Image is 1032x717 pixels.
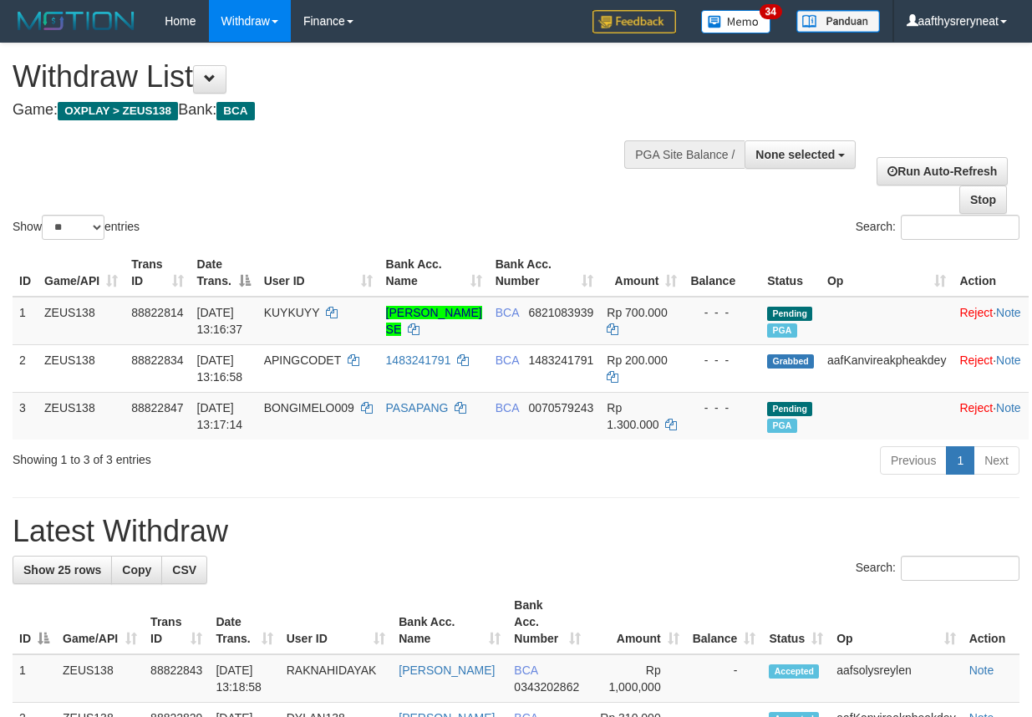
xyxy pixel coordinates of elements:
td: 2 [13,344,38,392]
td: aafsolysreylen [830,654,962,703]
a: PASAPANG [386,401,449,414]
td: RAKNAHIDAYAK [280,654,393,703]
span: BONGIMELO009 [264,401,354,414]
span: Copy [122,563,151,577]
span: Pending [767,307,812,321]
th: Trans ID: activate to sort column ascending [125,249,190,297]
select: Showentries [42,215,104,240]
button: None selected [745,140,856,169]
img: Button%20Memo.svg [701,10,771,33]
input: Search: [901,556,1019,581]
a: Stop [959,186,1007,214]
th: Bank Acc. Number: activate to sort column ascending [507,590,587,654]
img: Feedback.jpg [592,10,676,33]
th: ID [13,249,38,297]
input: Search: [901,215,1019,240]
img: panduan.png [796,10,880,33]
div: - - - [690,399,754,416]
span: Pending [767,402,812,416]
span: BCA [496,353,519,367]
a: [PERSON_NAME] [399,664,495,677]
span: [DATE] 13:16:58 [197,353,243,384]
td: 1 [13,654,56,703]
a: Note [969,664,994,677]
a: 1483241791 [386,353,451,367]
td: 1 [13,297,38,345]
h4: Game: Bank: [13,102,671,119]
span: Rp 700.000 [607,306,667,319]
span: APINGCODET [264,353,341,367]
div: PGA Site Balance / [624,140,745,169]
span: 34 [760,4,782,19]
td: 3 [13,392,38,440]
a: Reject [959,353,993,367]
span: KUYKUYY [264,306,320,319]
span: 88822834 [131,353,183,367]
span: Rp 1.300.000 [607,401,658,431]
a: Note [996,306,1021,319]
div: - - - [690,352,754,369]
th: Action [953,249,1029,297]
label: Search: [856,556,1019,581]
span: [DATE] 13:16:37 [197,306,243,336]
a: CSV [161,556,207,584]
span: Accepted [769,664,819,679]
div: Showing 1 to 3 of 3 entries [13,445,418,468]
td: aafKanvireakpheakdey [821,344,953,392]
span: Copy 1483241791 to clipboard [528,353,593,367]
a: Reject [959,306,993,319]
th: Action [963,590,1019,654]
a: Copy [111,556,162,584]
a: Note [996,401,1021,414]
td: · [953,344,1029,392]
th: Amount: activate to sort column ascending [600,249,684,297]
td: [DATE] 13:18:58 [209,654,279,703]
img: MOTION_logo.png [13,8,140,33]
a: Run Auto-Refresh [877,157,1008,186]
th: Amount: activate to sort column ascending [587,590,686,654]
th: Balance [684,249,760,297]
th: User ID: activate to sort column ascending [257,249,379,297]
th: Trans ID: activate to sort column ascending [144,590,209,654]
span: [DATE] 13:17:14 [197,401,243,431]
th: User ID: activate to sort column ascending [280,590,393,654]
th: Game/API: activate to sort column ascending [38,249,125,297]
span: Grabbed [767,354,814,369]
th: Bank Acc. Name: activate to sort column ascending [392,590,507,654]
td: · [953,297,1029,345]
td: 88822843 [144,654,209,703]
span: 88822847 [131,401,183,414]
a: [PERSON_NAME] SE [386,306,482,336]
span: Copy 6821083939 to clipboard [528,306,593,319]
span: Show 25 rows [23,563,101,577]
td: · [953,392,1029,440]
th: Status [760,249,821,297]
th: Bank Acc. Name: activate to sort column ascending [379,249,489,297]
span: None selected [755,148,835,161]
span: BCA [496,401,519,414]
div: - - - [690,304,754,321]
h1: Withdraw List [13,60,671,94]
label: Search: [856,215,1019,240]
th: Op: activate to sort column ascending [821,249,953,297]
span: Marked by aafsolysreylen [767,323,796,338]
th: Status: activate to sort column ascending [762,590,830,654]
span: Copy 0070579243 to clipboard [528,401,593,414]
td: Rp 1,000,000 [587,654,686,703]
th: Bank Acc. Number: activate to sort column ascending [489,249,601,297]
span: Rp 200.000 [607,353,667,367]
a: Next [974,446,1019,475]
h1: Latest Withdraw [13,515,1019,548]
td: ZEUS138 [38,392,125,440]
span: BCA [496,306,519,319]
th: Date Trans.: activate to sort column ascending [209,590,279,654]
a: Note [996,353,1021,367]
td: ZEUS138 [38,297,125,345]
th: ID: activate to sort column descending [13,590,56,654]
span: BCA [216,102,254,120]
th: Op: activate to sort column ascending [830,590,962,654]
a: Previous [880,446,947,475]
td: - [686,654,763,703]
th: Balance: activate to sort column ascending [686,590,763,654]
span: BCA [514,664,537,677]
